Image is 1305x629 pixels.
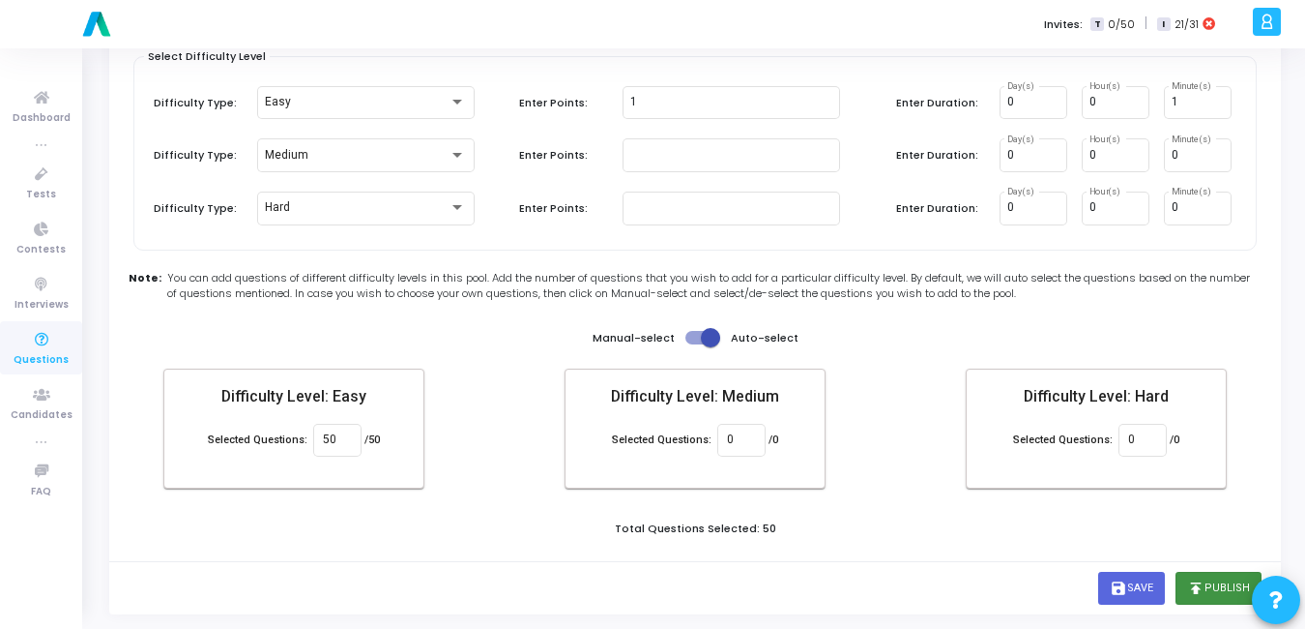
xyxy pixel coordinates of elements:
label: Selected Questions: [1013,433,1113,449]
span: Interviews [14,297,69,314]
label: Selected Questions: [612,433,711,449]
span: Medium [265,148,308,162]
button: saveSave [1098,572,1165,605]
label: Difficulty Type: [154,147,241,164]
span: Questions [14,352,69,369]
label: Selected Questions: [208,433,307,449]
i: publish [1187,580,1204,597]
label: Difficulty Type: [154,200,241,217]
span: Dashboard [13,110,71,127]
span: Hard [265,200,290,214]
label: Total Questions Selected: 50 [615,521,776,537]
label: Auto-select [731,330,798,346]
span: T [1090,17,1103,32]
span: 21/31 [1174,16,1199,33]
span: Easy [265,95,291,108]
button: publishPublish [1175,572,1261,605]
label: Enter Duration: [896,200,983,217]
i: save [1110,580,1127,597]
label: Enter Duration: [896,147,983,164]
label: /0 [768,433,778,449]
span: I [1157,17,1170,32]
span: 0/50 [1108,16,1135,33]
mat-card-title: Difficulty Level: Medium [581,385,809,408]
span: You can add questions of different difficulty levels in this pool. Add the number of questions th... [167,270,1262,302]
b: Note: [129,270,161,302]
span: Tests [26,187,56,203]
span: Contests [16,242,66,258]
div: Select Difficulty Level [144,48,270,68]
label: /50 [364,433,380,449]
span: Candidates [11,407,72,424]
mat-card-title: Difficulty Level: Hard [982,385,1210,408]
label: Enter Points: [519,147,606,164]
label: Enter Duration: [896,95,983,111]
label: Manual-select [593,330,675,346]
span: | [1145,14,1147,34]
img: logo [77,5,116,44]
label: Enter Points: [519,200,606,217]
span: FAQ [31,484,51,500]
mat-card-title: Difficulty Level: Easy [180,385,408,408]
label: /0 [1170,433,1179,449]
label: Invites: [1044,16,1083,33]
label: Difficulty Type: [154,95,241,111]
label: Enter Points: [519,95,606,111]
